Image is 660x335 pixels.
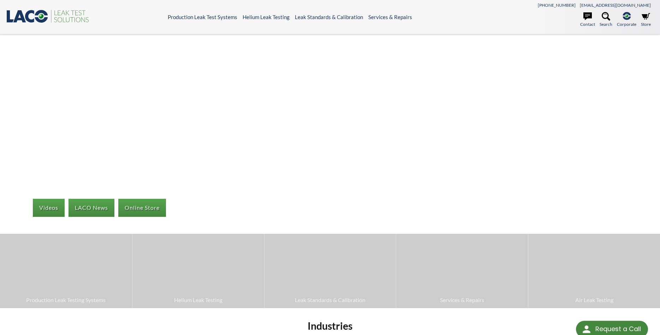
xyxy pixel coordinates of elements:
[295,14,363,20] a: Leak Standards & Calibration
[118,199,166,216] a: Online Store
[400,295,524,305] span: Services & Repairs
[4,295,129,305] span: Production Leak Testing Systems
[132,234,264,308] a: Helium Leak Testing
[396,234,528,308] a: Services & Repairs
[33,199,65,216] a: Videos
[641,12,651,28] a: Store
[528,234,660,308] a: Air Leak Testing
[617,21,636,28] span: Corporate
[581,324,592,335] img: round button
[532,295,656,305] span: Air Leak Testing
[136,295,261,305] span: Helium Leak Testing
[243,14,290,20] a: Helium Leak Testing
[368,14,412,20] a: Services & Repairs
[580,2,651,8] a: [EMAIL_ADDRESS][DOMAIN_NAME]
[264,234,396,308] a: Leak Standards & Calibration
[69,199,114,216] a: LACO News
[137,319,523,333] h2: Industries
[580,12,595,28] a: Contact
[268,295,393,305] span: Leak Standards & Calibration
[538,2,576,8] a: [PHONE_NUMBER]
[600,12,612,28] a: Search
[168,14,237,20] a: Production Leak Test Systems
